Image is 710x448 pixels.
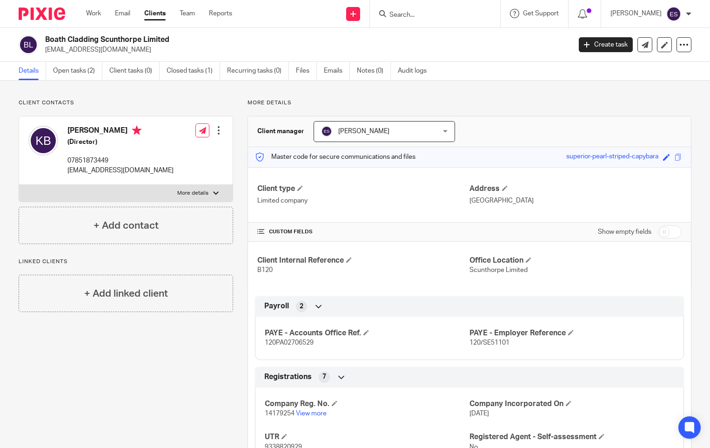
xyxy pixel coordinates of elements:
p: Linked clients [19,258,233,265]
h4: Company Incorporated On [469,399,674,409]
a: Client tasks (0) [109,62,160,80]
a: Reports [209,9,232,18]
img: svg%3E [28,126,58,156]
p: [EMAIL_ADDRESS][DOMAIN_NAME] [45,45,565,54]
div: superior-pearl-striped-capybara [566,152,658,163]
p: Client contacts [19,99,233,107]
h4: UTR [265,432,469,442]
h2: Boath Cladding Scunthorpe Limited [45,35,461,45]
h4: Client type [257,184,469,194]
span: Payroll [264,301,289,311]
a: Open tasks (2) [53,62,102,80]
img: svg%3E [666,7,681,21]
p: Master code for secure communications and files [255,152,415,162]
img: Pixie [19,7,65,20]
h4: + Add contact [94,218,159,233]
a: Files [296,62,317,80]
p: [PERSON_NAME] [610,9,662,18]
i: Primary [132,126,141,135]
p: More details [248,99,691,107]
span: 14179254 [265,410,295,417]
h4: Registered Agent - Self-assessment [469,432,674,442]
a: Emails [324,62,350,80]
h5: (Director) [67,137,174,147]
a: Closed tasks (1) [167,62,220,80]
span: 2 [300,302,303,311]
label: Show empty fields [598,227,651,237]
a: Recurring tasks (0) [227,62,289,80]
h4: CUSTOM FIELDS [257,228,469,236]
span: Registrations [264,372,312,382]
a: Audit logs [398,62,434,80]
span: Scunthorpe Limited [469,267,528,273]
a: Details [19,62,46,80]
a: Team [180,9,195,18]
h4: Company Reg. No. [265,399,469,409]
input: Search [388,11,472,20]
a: Email [115,9,130,18]
h4: + Add linked client [84,286,168,301]
p: More details [177,190,208,197]
p: 07851873449 [67,156,174,165]
img: svg%3E [19,35,38,54]
img: svg%3E [321,126,332,137]
h4: PAYE - Accounts Office Ref. [265,328,469,338]
a: Notes (0) [357,62,391,80]
a: Create task [579,37,633,52]
span: [PERSON_NAME] [338,128,389,135]
h4: PAYE - Employer Reference [469,328,674,338]
span: [DATE] [469,410,489,417]
span: 7 [322,372,326,381]
a: Work [86,9,101,18]
a: Clients [144,9,166,18]
p: [EMAIL_ADDRESS][DOMAIN_NAME] [67,166,174,175]
span: Get Support [523,10,559,17]
h4: Office Location [469,256,682,265]
p: [GEOGRAPHIC_DATA] [469,196,682,205]
span: 120/SE51101 [469,339,509,346]
span: 120PA02706529 [265,339,314,346]
h4: [PERSON_NAME] [67,126,174,137]
a: View more [296,410,327,417]
span: B120 [257,267,273,273]
h3: Client manager [257,127,304,136]
p: Limited company [257,196,469,205]
h4: Address [469,184,682,194]
h4: Client Internal Reference [257,256,469,265]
